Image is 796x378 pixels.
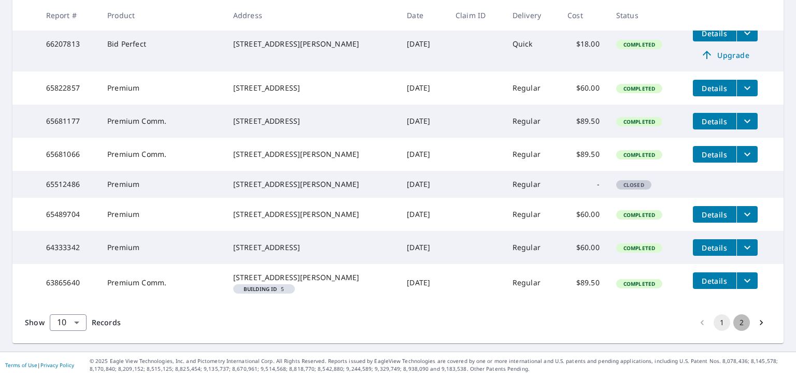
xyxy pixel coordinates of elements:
span: Details [699,243,730,253]
button: detailsBtn-65489704 [693,206,736,223]
span: Details [699,28,730,38]
td: Premium Comm. [99,138,225,171]
span: Details [699,210,730,220]
button: filesDropdownBtn-66207813 [736,25,758,41]
button: filesDropdownBtn-65681066 [736,146,758,163]
button: Go to next page [753,314,770,331]
div: [STREET_ADDRESS][PERSON_NAME] [233,209,390,220]
a: Upgrade [693,47,758,63]
div: [STREET_ADDRESS][PERSON_NAME] [233,39,390,49]
span: Completed [617,151,661,158]
div: Show 10 records [50,314,87,331]
td: $60.00 [559,198,608,231]
td: Premium [99,171,225,198]
p: | [5,362,74,368]
td: - [559,171,608,198]
td: Bid Perfect [99,17,225,71]
td: 65822857 [38,71,99,105]
button: detailsBtn-63865640 [693,272,736,289]
button: filesDropdownBtn-63865640 [736,272,758,289]
span: Completed [617,85,661,92]
button: filesDropdownBtn-65489704 [736,206,758,223]
span: Details [699,150,730,159]
td: 64333342 [38,231,99,264]
td: Regular [504,264,559,301]
div: 10 [50,308,87,337]
td: $60.00 [559,231,608,264]
span: Details [699,83,730,93]
td: 65512486 [38,171,99,198]
td: Premium [99,198,225,231]
td: Premium Comm. [99,264,225,301]
span: Details [699,117,730,126]
td: Quick [504,17,559,71]
td: [DATE] [399,264,447,301]
td: Regular [504,71,559,105]
span: Completed [617,118,661,125]
td: 65681066 [38,138,99,171]
td: Premium Comm. [99,105,225,138]
nav: pagination navigation [692,314,771,331]
div: [STREET_ADDRESS][PERSON_NAME] [233,179,390,190]
div: [STREET_ADDRESS] [233,242,390,253]
button: filesDropdownBtn-65681177 [736,113,758,129]
a: Terms of Use [5,361,37,369]
button: filesDropdownBtn-64333342 [736,239,758,256]
td: Regular [504,171,559,198]
p: © 2025 Eagle View Technologies, Inc. and Pictometry International Corp. All Rights Reserved. Repo... [90,357,791,373]
span: Upgrade [699,49,751,61]
td: Regular [504,231,559,264]
td: $89.50 [559,138,608,171]
span: Closed [617,181,650,188]
span: Details [699,276,730,286]
td: 65489704 [38,198,99,231]
button: Go to page 2 [733,314,750,331]
span: Completed [617,41,661,48]
td: [DATE] [399,171,447,198]
td: Regular [504,198,559,231]
a: Privacy Policy [40,361,74,369]
button: detailsBtn-66207813 [693,25,736,41]
button: detailsBtn-65681177 [693,113,736,129]
button: detailsBtn-65681066 [693,146,736,163]
td: $89.50 [559,264,608,301]
td: 63865640 [38,264,99,301]
td: [DATE] [399,198,447,231]
td: 66207813 [38,17,99,71]
span: Completed [617,211,661,219]
button: detailsBtn-64333342 [693,239,736,256]
td: $60.00 [559,71,608,105]
div: [STREET_ADDRESS][PERSON_NAME] [233,149,390,159]
td: Premium [99,231,225,264]
div: [STREET_ADDRESS][PERSON_NAME] [233,272,390,283]
td: [DATE] [399,17,447,71]
td: 65681177 [38,105,99,138]
button: detailsBtn-65822857 [693,80,736,96]
button: page 1 [714,314,730,331]
td: Regular [504,138,559,171]
td: Regular [504,105,559,138]
td: [DATE] [399,71,447,105]
em: Building ID [244,286,277,292]
button: filesDropdownBtn-65822857 [736,80,758,96]
td: Premium [99,71,225,105]
span: Records [92,317,121,327]
div: [STREET_ADDRESS] [233,83,390,93]
div: [STREET_ADDRESS] [233,116,390,126]
span: Completed [617,244,661,252]
span: Completed [617,280,661,287]
td: [DATE] [399,138,447,171]
span: 5 [237,286,291,292]
span: Show [25,317,45,327]
td: [DATE] [399,231,447,264]
td: [DATE] [399,105,447,138]
td: $18.00 [559,17,608,71]
td: $89.50 [559,105,608,138]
